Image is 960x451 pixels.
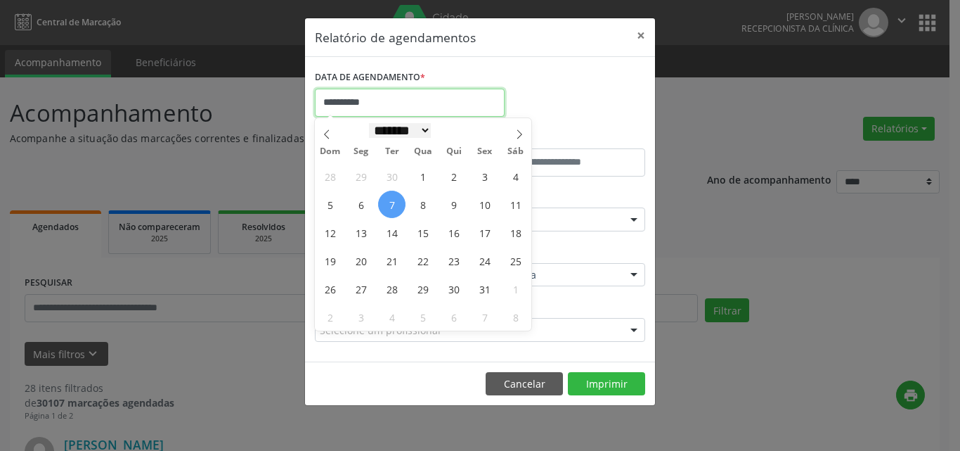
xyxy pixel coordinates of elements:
span: Novembro 7, 2025 [471,303,498,331]
span: Outubro 5, 2025 [316,191,344,218]
select: Month [369,123,431,138]
span: Outubro 3, 2025 [471,163,498,190]
span: Outubro 18, 2025 [502,219,529,246]
span: Outubro 8, 2025 [409,191,436,218]
span: Outubro 1, 2025 [409,163,436,190]
label: DATA DE AGENDAMENTO [315,67,425,89]
span: Outubro 25, 2025 [502,247,529,274]
span: Novembro 2, 2025 [316,303,344,331]
span: Outubro 31, 2025 [471,275,498,303]
span: Qui [439,147,469,156]
span: Outubro 28, 2025 [378,275,406,303]
span: Outubro 22, 2025 [409,247,436,274]
span: Outubro 16, 2025 [440,219,467,246]
button: Cancelar [486,372,563,396]
span: Outubro 7, 2025 [378,191,406,218]
span: Novembro 5, 2025 [409,303,436,331]
span: Outubro 9, 2025 [440,191,467,218]
button: Close [627,18,655,53]
span: Sex [469,147,500,156]
span: Outubro 30, 2025 [440,275,467,303]
span: Outubro 24, 2025 [471,247,498,274]
span: Selecione um profissional [320,323,441,338]
span: Outubro 23, 2025 [440,247,467,274]
span: Sáb [500,147,531,156]
span: Outubro 15, 2025 [409,219,436,246]
span: Ter [377,147,408,156]
span: Novembro 8, 2025 [502,303,529,331]
span: Setembro 28, 2025 [316,163,344,190]
span: Outubro 26, 2025 [316,275,344,303]
span: Outubro 13, 2025 [347,219,375,246]
span: Outubro 19, 2025 [316,247,344,274]
span: Novembro 3, 2025 [347,303,375,331]
span: Setembro 29, 2025 [347,163,375,190]
span: Novembro 1, 2025 [502,275,529,303]
h5: Relatório de agendamentos [315,28,476,46]
span: Outubro 11, 2025 [502,191,529,218]
span: Outubro 20, 2025 [347,247,375,274]
span: Outubro 12, 2025 [316,219,344,246]
span: Qua [408,147,439,156]
span: Outubro 6, 2025 [347,191,375,218]
span: Outubro 4, 2025 [502,163,529,190]
span: Outubro 27, 2025 [347,275,375,303]
span: Outubro 17, 2025 [471,219,498,246]
span: Novembro 6, 2025 [440,303,467,331]
span: Outubro 14, 2025 [378,219,406,246]
span: Outubro 2, 2025 [440,163,467,190]
span: Seg [346,147,377,156]
span: Outubro 10, 2025 [471,191,498,218]
span: Dom [315,147,346,156]
span: Outubro 21, 2025 [378,247,406,274]
label: ATÉ [484,127,645,148]
span: Setembro 30, 2025 [378,163,406,190]
button: Imprimir [568,372,645,396]
span: Novembro 4, 2025 [378,303,406,331]
span: Outubro 29, 2025 [409,275,436,303]
input: Year [431,123,477,138]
